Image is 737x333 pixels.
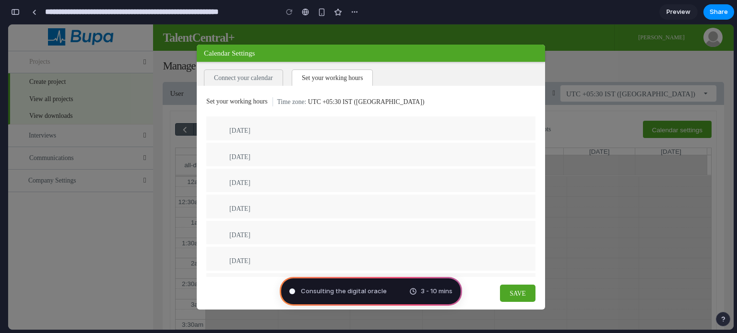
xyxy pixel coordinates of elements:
[269,74,298,81] span: Time zone:
[710,7,728,17] span: Share
[421,287,452,296] span: 3 - 10 mins
[666,7,690,17] span: Preview
[196,25,247,33] span: Calendar settings
[196,45,274,62] span: Connect your calendar
[284,45,365,62] span: Set your working hours
[301,287,387,296] span: Consulting the digital oracle
[300,74,416,81] span: UTC +05:30 IST ([GEOGRAPHIC_DATA])
[492,260,527,277] button: Save
[221,155,242,162] span: [DATE]
[198,73,259,82] span: Set your working hours
[659,4,698,20] a: Preview
[221,233,242,241] span: [DATE]
[703,4,734,20] button: Share
[221,103,242,110] span: [DATE]
[221,181,242,188] span: [DATE]
[221,129,242,136] span: [DATE]
[221,207,242,214] span: [DATE]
